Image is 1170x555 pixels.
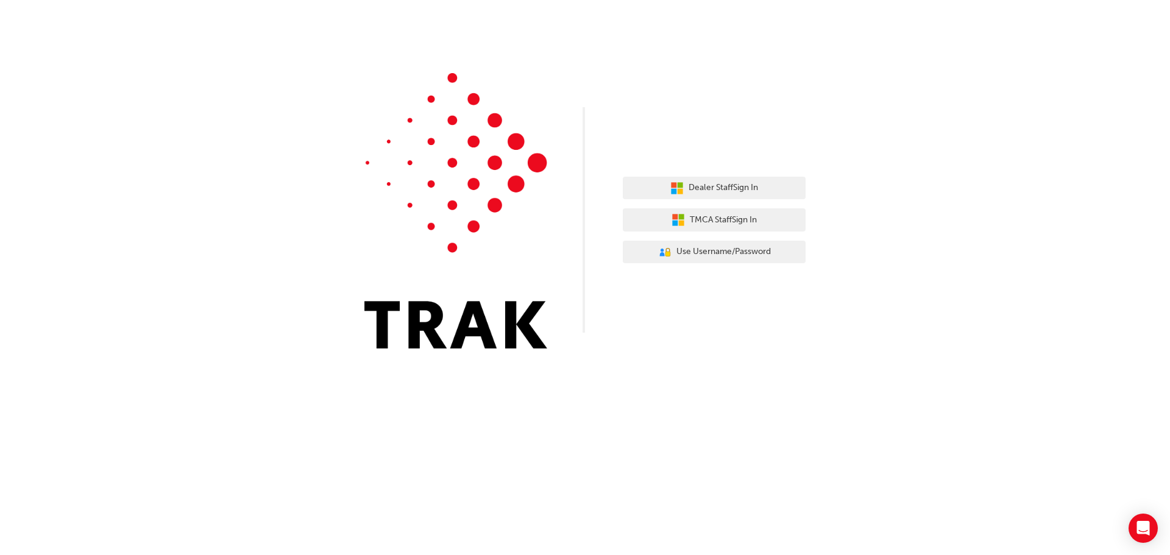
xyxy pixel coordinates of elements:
button: Use Username/Password [623,241,806,264]
button: TMCA StaffSign In [623,208,806,232]
span: Dealer Staff Sign In [689,181,758,195]
span: TMCA Staff Sign In [690,213,757,227]
div: Open Intercom Messenger [1129,514,1158,543]
img: Trak [364,73,547,348]
button: Dealer StaffSign In [623,177,806,200]
span: Use Username/Password [676,245,771,259]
